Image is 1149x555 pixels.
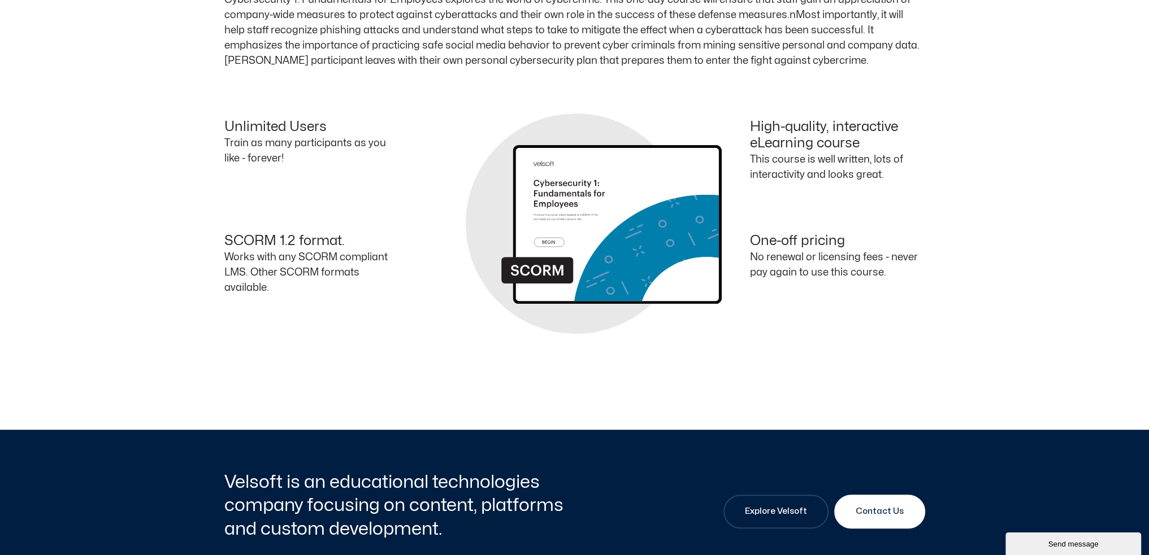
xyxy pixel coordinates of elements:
[856,505,904,518] span: Contact Us
[750,119,925,152] h4: High-quality, interactive eLearning course
[750,233,925,250] h4: One-off pricing
[224,470,572,541] h2: Velsoft is an educational technologies company focusing on content, platforms and custom developm...
[750,250,925,280] p: No renewal or licensing fees - never pay again to use this course.
[224,119,400,136] h4: Unlimited Users
[750,152,925,182] p: This course is well written, lots of interactivity and looks great.
[745,505,807,518] span: Explore Velsoft
[224,233,400,250] h4: SCORM 1.2 format.
[723,495,829,528] a: Explore Velsoft
[1005,530,1143,555] iframe: chat widget
[224,136,400,166] p: Train as many participants as you like - forever!
[834,495,925,528] a: Contact Us
[224,250,400,295] p: Works with any SCORM compliant LMS. Other SCORM formats available.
